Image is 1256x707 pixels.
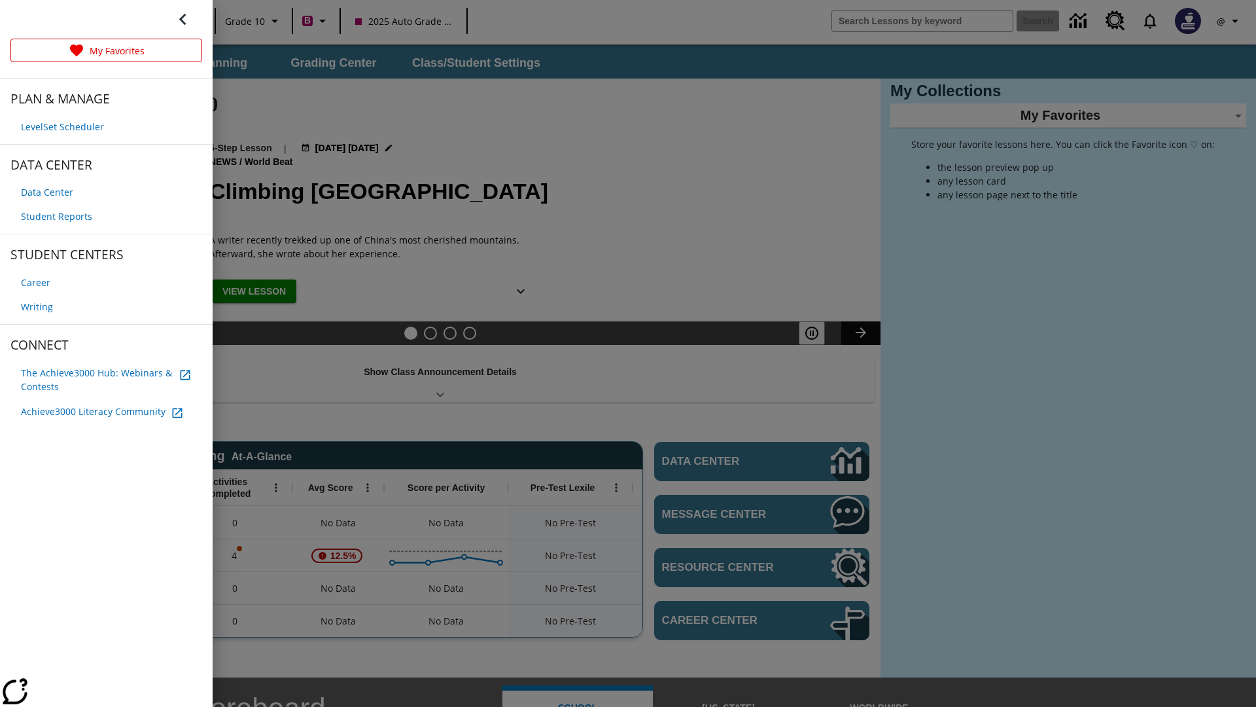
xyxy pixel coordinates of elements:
a: Achieve3000 Literacy Community [10,399,202,425]
span: LevelSet Scheduler [21,120,104,134]
p: My Favorites [90,44,145,58]
span: Career [21,276,50,289]
span: PLAN & MANAGE [10,89,202,109]
span: DATA CENTER [10,155,202,175]
span: STUDENT CENTERS [10,245,202,265]
a: Student Reports [10,204,202,228]
a: Writing [10,295,202,319]
span: Data Center [21,185,73,199]
a: Data Center [10,180,202,204]
span: The Achieve3000 Hub: Webinars & Contests [21,366,173,393]
a: Career [10,270,202,295]
span: Achieve3000 Literacy Community [21,405,166,418]
span: Student Reports [21,209,92,223]
span: CONNECT [10,335,202,355]
a: LevelSet Scheduler [10,115,202,139]
span: Writing [21,300,53,314]
a: My Favorites [10,39,202,62]
a: The Achieve3000 Hub: Webinars & Contests [10,361,202,399]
